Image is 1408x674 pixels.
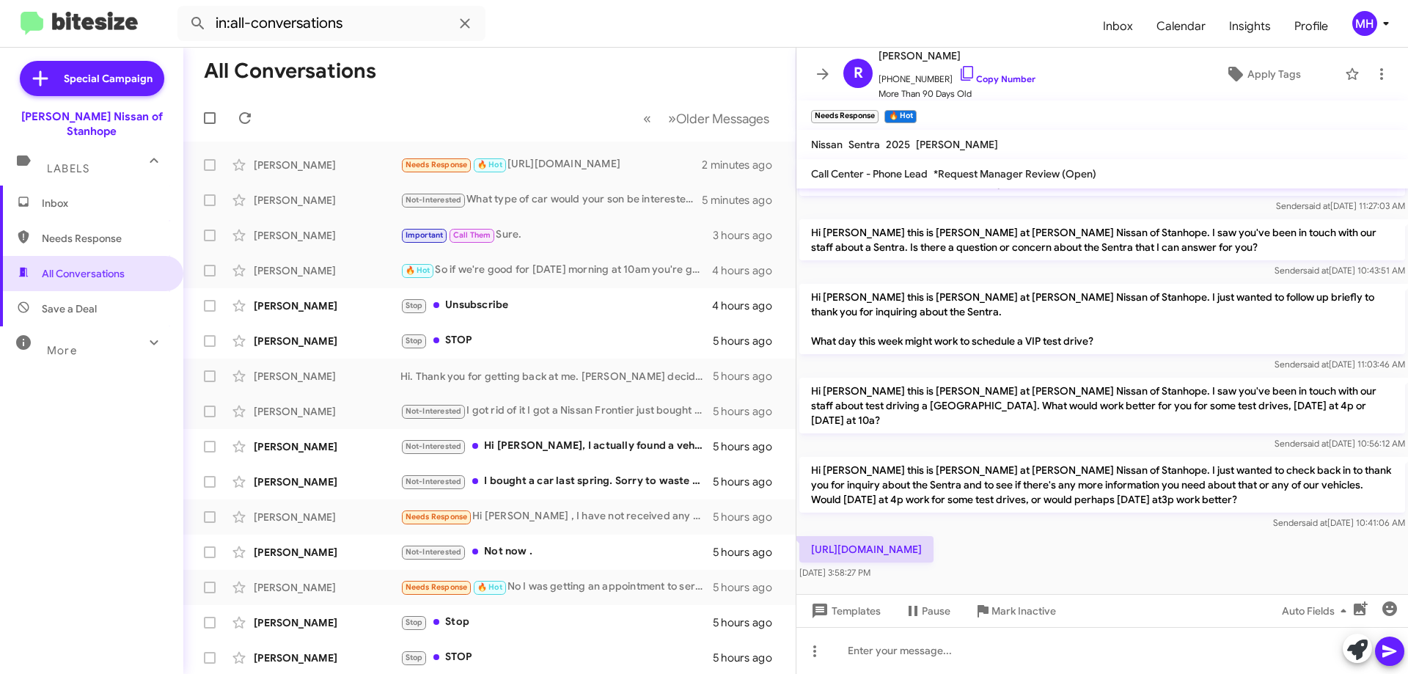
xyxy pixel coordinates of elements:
[712,298,784,313] div: 4 hours ago
[400,156,702,173] div: [URL][DOMAIN_NAME]
[406,477,462,486] span: Not-Interested
[42,231,166,246] span: Needs Response
[177,6,485,41] input: Search
[254,158,400,172] div: [PERSON_NAME]
[254,439,400,454] div: [PERSON_NAME]
[808,598,881,624] span: Templates
[1282,598,1352,624] span: Auto Fields
[453,230,491,240] span: Call Them
[1275,438,1405,449] span: Sender [DATE] 10:56:12 AM
[204,59,376,83] h1: All Conversations
[713,439,784,454] div: 5 hours ago
[47,162,89,175] span: Labels
[400,369,713,384] div: Hi. Thank you for getting back at me. [PERSON_NAME] decided to go with a different car. Thank you...
[922,598,950,624] span: Pause
[811,167,928,180] span: Call Center - Phone Lead
[799,457,1405,513] p: Hi [PERSON_NAME] this is [PERSON_NAME] at [PERSON_NAME] Nissan of Stanhope. I just wanted to chec...
[406,195,462,205] span: Not-Interested
[400,614,713,631] div: Stop
[713,580,784,595] div: 5 hours ago
[659,103,778,133] button: Next
[406,230,444,240] span: Important
[713,510,784,524] div: 5 hours ago
[400,262,712,279] div: So if we're good for [DATE] morning at 10am you're going to be working with my sales pro [PERSON_...
[713,475,784,489] div: 5 hours ago
[1273,517,1405,528] span: Sender [DATE] 10:41:06 AM
[47,344,77,357] span: More
[400,227,713,243] div: Sure.
[406,265,430,275] span: 🔥 Hot
[879,47,1035,65] span: [PERSON_NAME]
[643,109,651,128] span: «
[879,65,1035,87] span: [PHONE_NUMBER]
[42,301,97,316] span: Save a Deal
[958,73,1035,84] a: Copy Number
[1303,265,1329,276] span: said at
[400,297,712,314] div: Unsubscribe
[400,191,702,208] div: What type of car would your son be interested in [PERSON_NAME]?
[400,473,713,490] div: I bought a car last spring. Sorry to waste your time.
[406,582,468,592] span: Needs Response
[254,510,400,524] div: [PERSON_NAME]
[406,160,468,169] span: Needs Response
[879,87,1035,101] span: More Than 90 Days Old
[1302,517,1327,528] span: said at
[400,543,713,560] div: Not now .
[254,404,400,419] div: [PERSON_NAME]
[1247,61,1301,87] span: Apply Tags
[254,228,400,243] div: [PERSON_NAME]
[1276,200,1405,211] span: Sender [DATE] 11:27:03 AM
[254,369,400,384] div: [PERSON_NAME]
[713,651,784,665] div: 5 hours ago
[406,547,462,557] span: Not-Interested
[892,598,962,624] button: Pause
[1352,11,1377,36] div: MH
[42,196,166,210] span: Inbox
[477,582,502,592] span: 🔥 Hot
[406,336,423,345] span: Stop
[406,301,423,310] span: Stop
[934,167,1096,180] span: *Request Manager Review (Open)
[713,545,784,560] div: 5 hours ago
[254,545,400,560] div: [PERSON_NAME]
[712,263,784,278] div: 4 hours ago
[1303,438,1329,449] span: said at
[713,404,784,419] div: 5 hours ago
[713,369,784,384] div: 5 hours ago
[962,598,1068,624] button: Mark Inactive
[1275,359,1405,370] span: Sender [DATE] 11:03:46 AM
[799,536,934,563] p: [URL][DOMAIN_NAME]
[676,111,769,127] span: Older Messages
[634,103,660,133] button: Previous
[811,110,879,123] small: Needs Response
[400,403,713,420] div: I got rid of it I got a Nissan Frontier just bought a 25
[1270,598,1364,624] button: Auto Fields
[254,334,400,348] div: [PERSON_NAME]
[1340,11,1392,36] button: MH
[991,598,1056,624] span: Mark Inactive
[42,266,125,281] span: All Conversations
[1091,5,1145,48] a: Inbox
[400,508,713,525] div: Hi [PERSON_NAME] , I have not received any mail coupons for service as I have in the past . Can y...
[1283,5,1340,48] a: Profile
[884,110,916,123] small: 🔥 Hot
[713,228,784,243] div: 3 hours ago
[254,580,400,595] div: [PERSON_NAME]
[1217,5,1283,48] a: Insights
[254,193,400,208] div: [PERSON_NAME]
[799,284,1405,354] p: Hi [PERSON_NAME] this is [PERSON_NAME] at [PERSON_NAME] Nissan of Stanhope. I just wanted to foll...
[254,263,400,278] div: [PERSON_NAME]
[635,103,778,133] nav: Page navigation example
[1305,200,1330,211] span: said at
[713,615,784,630] div: 5 hours ago
[400,438,713,455] div: Hi [PERSON_NAME], I actually found a vehicle
[400,332,713,349] div: STOP
[254,298,400,313] div: [PERSON_NAME]
[916,138,998,151] span: [PERSON_NAME]
[1145,5,1217,48] a: Calendar
[811,138,843,151] span: Nissan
